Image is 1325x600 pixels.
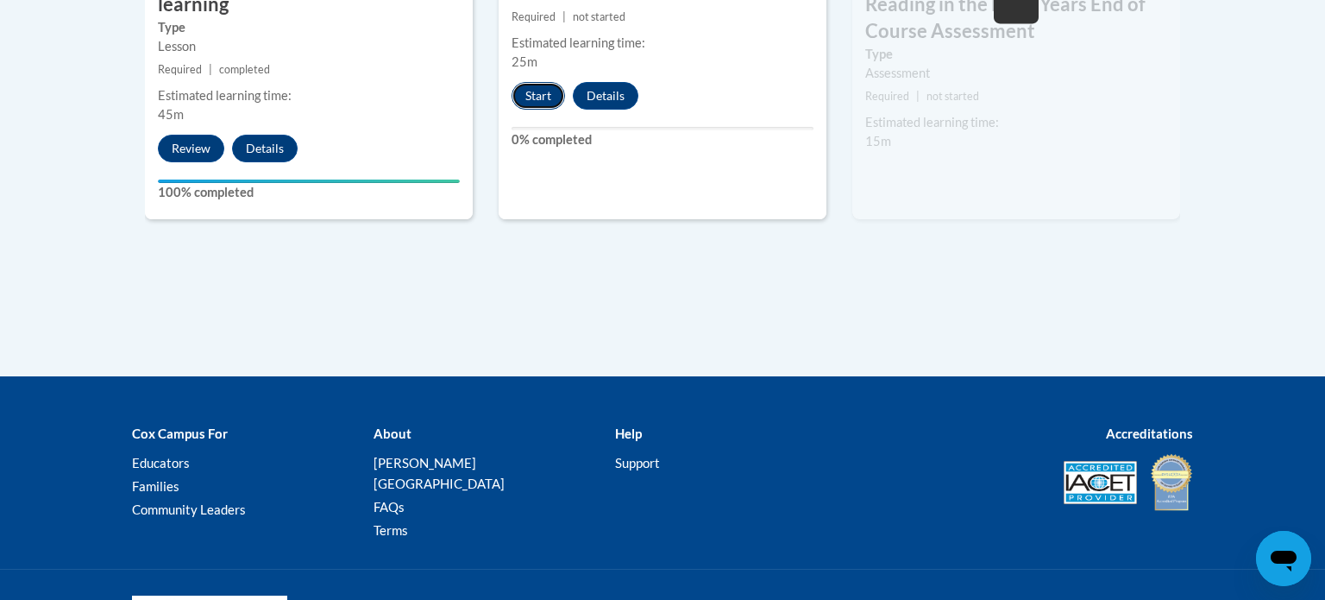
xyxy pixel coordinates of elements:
div: Lesson [158,37,460,56]
span: Required [865,90,909,103]
b: About [374,426,411,441]
div: Assessment [865,64,1167,83]
span: | [209,63,212,76]
div: Estimated learning time: [512,34,813,53]
span: Required [158,63,202,76]
b: Help [615,426,642,441]
div: Estimated learning time: [158,86,460,105]
div: Your progress [158,180,460,183]
a: Families [132,478,179,494]
label: 0% completed [512,130,813,149]
span: | [916,90,920,103]
a: Support [615,455,660,471]
span: 25m [512,54,537,69]
span: 15m [865,134,891,148]
span: not started [926,90,979,103]
span: completed [219,63,270,76]
button: Start [512,82,565,110]
div: Estimated learning time: [865,113,1167,132]
iframe: Button to launch messaging window [1256,531,1311,586]
span: | [562,10,566,23]
img: IDA® Accredited [1150,452,1193,513]
img: Accredited IACET® Provider [1064,461,1137,504]
b: Cox Campus For [132,426,228,441]
button: Details [232,135,298,162]
b: Accreditations [1106,426,1193,441]
a: [PERSON_NAME][GEOGRAPHIC_DATA] [374,455,505,491]
span: not started [573,10,625,23]
label: Type [158,18,460,37]
label: Type [865,45,1167,64]
a: Community Leaders [132,502,246,517]
span: Required [512,10,556,23]
a: FAQs [374,499,405,515]
a: Educators [132,455,190,471]
label: 100% completed [158,183,460,202]
span: 45m [158,107,184,122]
button: Review [158,135,224,162]
a: Terms [374,522,408,538]
button: Details [573,82,638,110]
